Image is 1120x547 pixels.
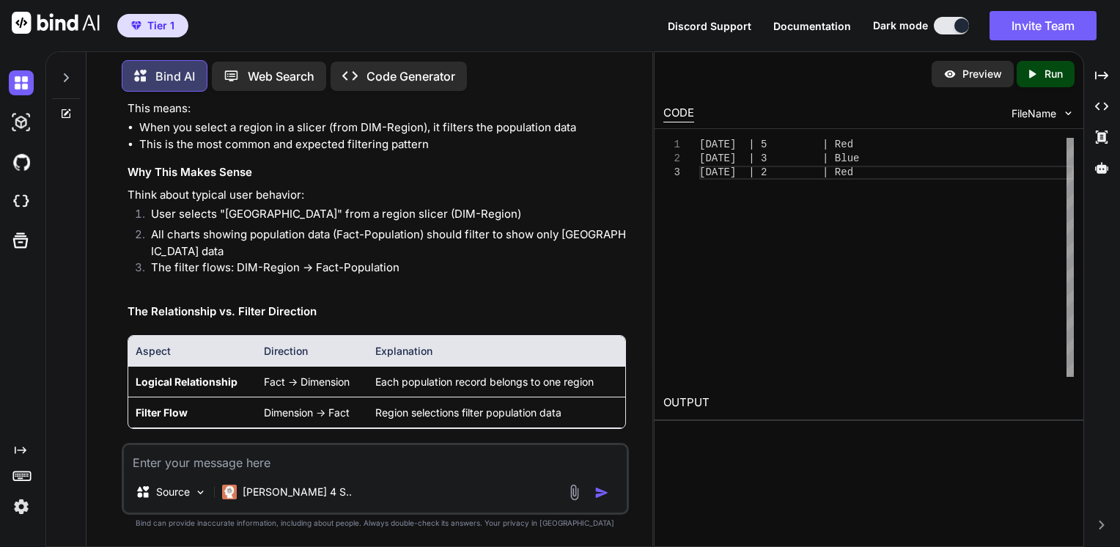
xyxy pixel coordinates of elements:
span: Dark mode [873,18,928,33]
img: darkAi-studio [9,110,34,135]
th: Aspect [128,336,257,367]
td: Region selections filter population data [368,397,626,427]
li: All charts showing population data (Fact-Population) should filter to show only [GEOGRAPHIC_DATA]... [139,227,627,260]
img: Pick Models [194,486,207,499]
img: chevron down [1062,107,1075,120]
strong: Filter Flow [136,406,188,419]
div: 1 [663,138,680,152]
li: When you select a region in a slicer (from DIM-Region), it filters the population data [139,120,627,136]
p: Preview [962,67,1002,81]
img: Claude 4 Sonnet [222,485,237,499]
li: This is the most common and expected filtering pattern [139,136,627,153]
button: Invite Team [990,11,1097,40]
h2: The Relationship vs. Filter Direction [128,304,627,320]
p: Think about typical user behavior: [128,187,627,204]
div: CODE [663,105,694,122]
p: Web Search [248,67,314,85]
p: This means: [128,100,627,117]
li: The filter flows: DIM-Region → Fact-Population [139,260,627,280]
p: Code Generator [366,67,455,85]
button: premiumTier 1 [117,14,188,37]
li: User selects "[GEOGRAPHIC_DATA]" from a region slicer (DIM-Region) [139,206,627,227]
td: Each population record belongs to one region [368,366,626,397]
div: 2 [663,152,680,166]
img: githubDark [9,150,34,175]
button: Documentation [773,18,851,34]
img: cloudideIcon [9,189,34,214]
img: attachment [566,484,583,501]
button: Discord Support [668,18,751,34]
p: Bind AI [155,67,195,85]
strong: Logical Relationship [136,375,237,388]
span: [DATE] | 5 | Red [699,139,853,150]
h3: Why This Makes Sense [128,164,627,181]
span: [DATE] | 2 | Red [699,166,853,178]
img: icon [594,485,609,500]
span: FileName [1012,106,1056,121]
h2: OUTPUT [655,386,1083,420]
p: [PERSON_NAME] 4 S.. [243,485,352,499]
th: Explanation [368,336,626,367]
img: preview [943,67,957,81]
img: darkChat [9,70,34,95]
p: Source [156,485,190,499]
span: [DATE] | 3 | Blue [699,153,859,164]
img: Bind AI [12,12,100,34]
span: Tier 1 [147,18,174,33]
p: Run [1045,67,1063,81]
span: Discord Support [668,20,751,32]
th: Direction [257,336,367,367]
img: settings [9,494,34,519]
span: Documentation [773,20,851,32]
div: 3 [663,166,680,180]
td: Dimension → Fact [257,397,367,427]
td: Fact → Dimension [257,366,367,397]
img: premium [131,21,141,30]
p: Bind can provide inaccurate information, including about people. Always double-check its answers.... [122,518,630,529]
